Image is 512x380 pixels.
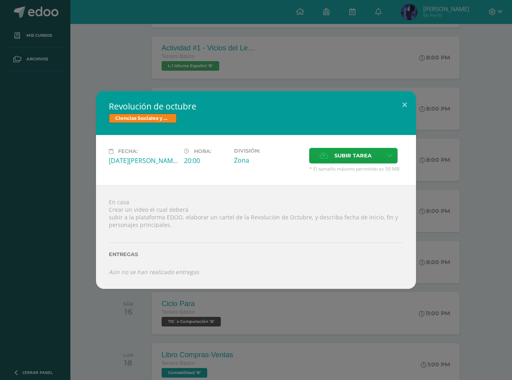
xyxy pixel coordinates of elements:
[118,148,138,154] span: Fecha:
[109,251,403,257] label: Entregas
[234,156,303,165] div: Zona
[309,165,403,172] span: * El tamaño máximo permitido es 50 MB
[334,148,372,163] span: Subir tarea
[393,91,416,118] button: Close (Esc)
[109,113,177,123] span: Ciencias Sociales y Formación Ciudadana
[96,185,416,288] div: En casa Crear un video el cual deberá subir a la plataforma EDOO, elaborar un cartel de la Revolu...
[109,156,178,165] div: [DATE][PERSON_NAME]
[109,268,199,276] i: Aún no se han realizado entregas
[234,148,303,154] label: División:
[184,156,228,165] div: 20:00
[194,148,211,154] span: Hora:
[109,101,403,112] h2: Revolución de octubre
